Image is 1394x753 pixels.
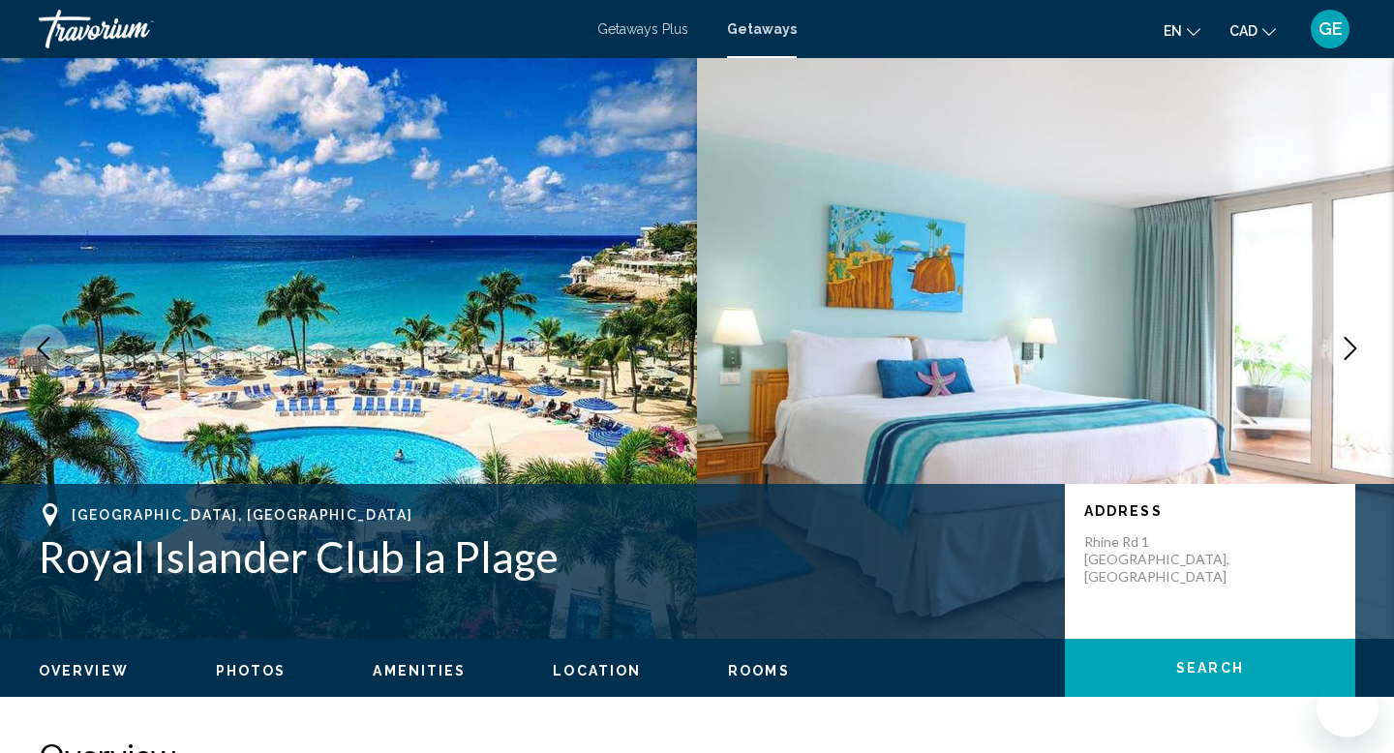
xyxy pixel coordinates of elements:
span: Location [553,663,641,678]
span: Overview [39,663,129,678]
a: Travorium [39,10,578,48]
h1: Royal Islander Club la Plage [39,531,1045,582]
span: Search [1176,661,1244,677]
button: Next image [1326,324,1375,373]
span: Photos [216,663,287,678]
a: Getaways [727,21,797,37]
button: Change language [1164,16,1200,45]
button: Amenities [373,662,466,679]
p: Rhine Rd 1 [GEOGRAPHIC_DATA], [GEOGRAPHIC_DATA] [1084,533,1239,586]
button: Rooms [728,662,790,679]
span: CAD [1229,23,1258,39]
button: Photos [216,662,287,679]
span: Rooms [728,663,790,678]
button: Previous image [19,324,68,373]
button: Change currency [1229,16,1276,45]
span: [GEOGRAPHIC_DATA], [GEOGRAPHIC_DATA] [72,507,412,523]
button: Location [553,662,641,679]
button: Search [1065,639,1355,697]
button: User Menu [1305,9,1355,49]
a: Getaways Plus [597,21,688,37]
iframe: Button to launch messaging window [1317,676,1379,738]
button: Overview [39,662,129,679]
p: Address [1084,503,1336,519]
span: Amenities [373,663,466,678]
span: en [1164,23,1182,39]
span: GE [1318,19,1343,39]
